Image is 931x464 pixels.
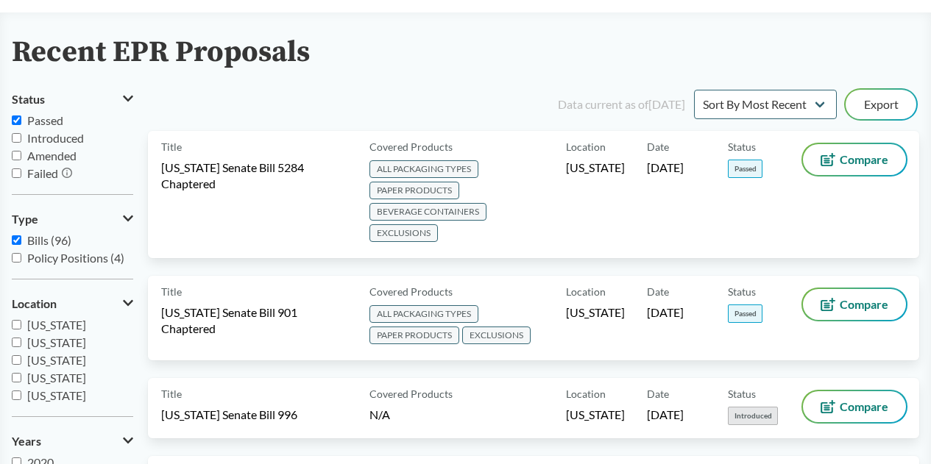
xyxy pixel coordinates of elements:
[12,291,133,316] button: Location
[27,371,86,385] span: [US_STATE]
[161,284,182,299] span: Title
[647,139,669,154] span: Date
[27,353,86,367] span: [US_STATE]
[728,139,756,154] span: Status
[27,166,58,180] span: Failed
[27,251,124,265] span: Policy Positions (4)
[647,407,684,423] span: [DATE]
[12,133,21,143] input: Introduced
[369,203,486,221] span: BEVERAGE CONTAINERS
[369,224,438,242] span: EXCLUSIONS
[369,386,453,401] span: Covered Products
[647,160,684,176] span: [DATE]
[566,386,606,401] span: Location
[12,373,21,382] input: [US_STATE]
[12,253,21,263] input: Policy Positions (4)
[12,151,21,160] input: Amended
[161,407,297,423] span: [US_STATE] Senate Bill 996
[12,390,21,400] input: [US_STATE]
[12,338,21,347] input: [US_STATE]
[803,144,906,175] button: Compare
[27,335,86,349] span: [US_STATE]
[12,93,45,106] span: Status
[647,386,669,401] span: Date
[647,304,684,321] span: [DATE]
[803,391,906,422] button: Compare
[12,213,38,226] span: Type
[369,160,478,178] span: ALL PACKAGING TYPES
[840,299,888,310] span: Compare
[12,168,21,178] input: Failed
[803,289,906,320] button: Compare
[12,429,133,454] button: Years
[12,87,133,112] button: Status
[566,284,606,299] span: Location
[566,304,625,321] span: [US_STATE]
[840,154,888,165] span: Compare
[161,139,182,154] span: Title
[566,139,606,154] span: Location
[566,407,625,423] span: [US_STATE]
[728,284,756,299] span: Status
[846,90,916,119] button: Export
[27,149,77,163] span: Amended
[27,131,84,145] span: Introduced
[728,160,762,178] span: Passed
[369,182,459,199] span: PAPER PRODUCTS
[161,160,352,192] span: [US_STATE] Senate Bill 5284 Chaptered
[840,401,888,413] span: Compare
[12,36,310,69] h2: Recent EPR Proposals
[558,96,685,113] div: Data current as of [DATE]
[462,326,531,344] span: EXCLUSIONS
[12,207,133,232] button: Type
[12,235,21,245] input: Bills (96)
[369,305,478,323] span: ALL PACKAGING TYPES
[161,304,352,337] span: [US_STATE] Senate Bill 901 Chaptered
[12,355,21,365] input: [US_STATE]
[728,386,756,401] span: Status
[161,386,182,401] span: Title
[12,297,57,310] span: Location
[27,388,86,402] span: [US_STATE]
[27,318,86,332] span: [US_STATE]
[27,113,63,127] span: Passed
[647,284,669,299] span: Date
[12,435,41,448] span: Years
[12,115,21,125] input: Passed
[12,320,21,329] input: [US_STATE]
[728,407,778,425] span: Introduced
[369,407,390,421] span: N/A
[728,304,762,323] span: Passed
[369,326,459,344] span: PAPER PRODUCTS
[27,233,71,247] span: Bills (96)
[566,160,625,176] span: [US_STATE]
[369,284,453,299] span: Covered Products
[369,139,453,154] span: Covered Products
